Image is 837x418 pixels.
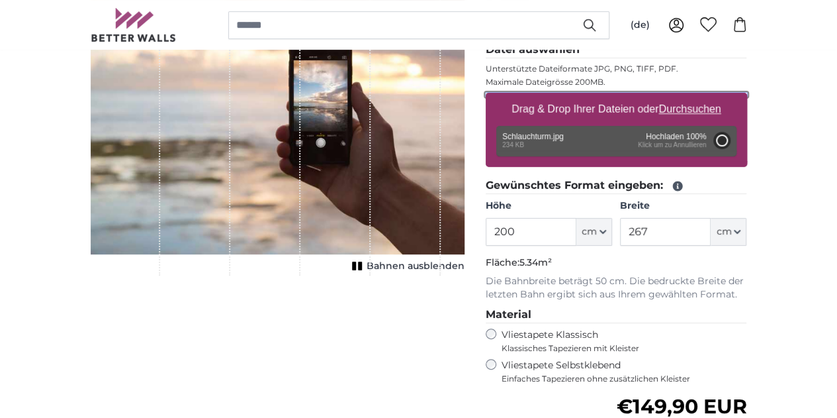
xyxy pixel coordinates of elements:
legend: Datei auswählen [486,42,747,58]
span: Klassisches Tapezieren mit Kleister [502,343,736,354]
p: Die Bahnbreite beträgt 50 cm. Die bedruckte Breite der letzten Bahn ergibt sich aus Ihrem gewählt... [486,275,747,301]
span: Einfaches Tapezieren ohne zusätzlichen Kleister [502,374,747,384]
button: (de) [620,13,660,37]
span: 5.34m² [519,256,552,268]
legend: Gewünschtes Format eingeben: [486,178,747,194]
img: Betterwalls [91,8,177,42]
label: Vliestapete Selbstklebend [502,359,747,384]
p: Unterstützte Dateiformate JPG, PNG, TIFF, PDF. [486,64,747,74]
label: Breite [620,199,746,213]
span: cm [582,225,597,238]
legend: Material [486,307,747,323]
button: cm [576,218,612,246]
button: cm [711,218,746,246]
label: Höhe [486,199,612,213]
span: cm [716,225,731,238]
u: Durchsuchen [658,103,721,115]
p: Maximale Dateigrösse 200MB. [486,77,747,87]
label: Vliestapete Klassisch [502,329,736,354]
label: Drag & Drop Ihrer Dateien oder [506,96,727,123]
p: Fläche: [486,256,747,270]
